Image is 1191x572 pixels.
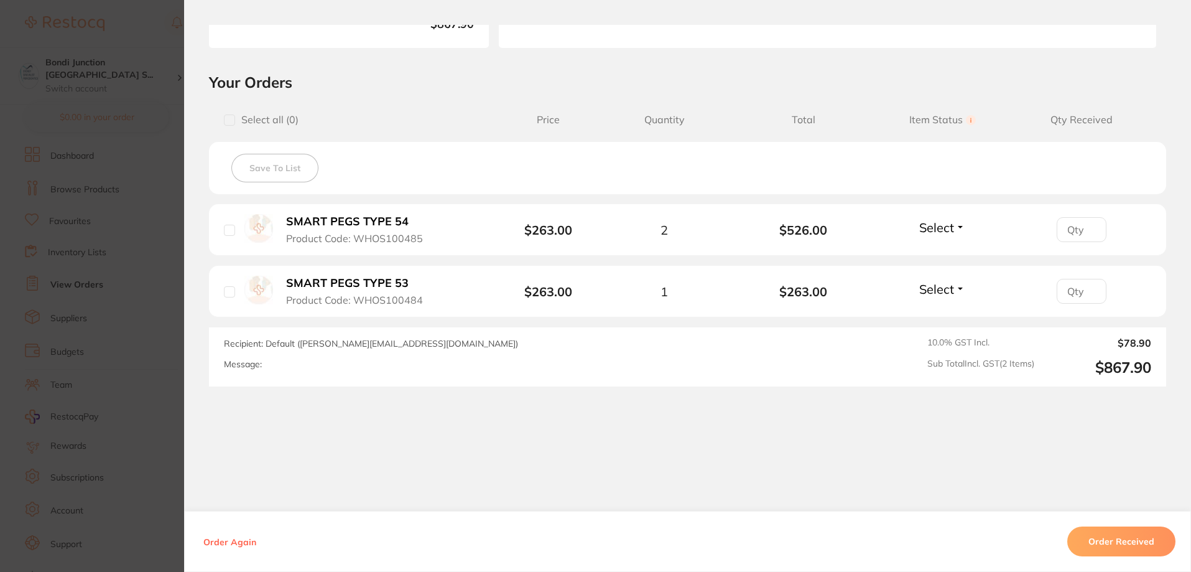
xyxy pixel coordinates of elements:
[1012,114,1151,126] span: Qty Received
[734,114,873,126] span: Total
[235,114,299,126] span: Select all ( 0 )
[1057,279,1106,304] input: Qty
[919,220,954,235] span: Select
[524,284,572,299] b: $263.00
[224,18,344,33] span: Total Value
[734,223,873,237] b: $526.00
[927,337,1034,349] span: 10.0 % GST Incl.
[915,281,969,297] button: Select
[1044,337,1151,349] output: $78.90
[209,73,1166,91] h2: Your Orders
[286,233,423,244] span: Product Code: WHOS100485
[524,222,572,238] b: $263.00
[595,114,734,126] span: Quantity
[919,281,954,297] span: Select
[224,359,262,370] label: Message:
[1057,217,1106,242] input: Qty
[231,154,318,182] button: Save To List
[286,294,423,306] span: Product Code: WHOS100484
[244,214,273,243] img: SMART PEGS TYPE 54
[660,284,668,299] span: 1
[282,276,438,307] button: SMART PEGS TYPE 53 Product Code: WHOS100484
[282,215,438,245] button: SMART PEGS TYPE 54 Product Code: WHOS100485
[660,223,668,237] span: 2
[286,277,409,290] b: SMART PEGS TYPE 53
[502,114,595,126] span: Price
[1044,359,1151,377] output: $867.90
[915,220,969,235] button: Select
[244,276,273,304] img: SMART PEGS TYPE 53
[1067,527,1175,556] button: Order Received
[354,18,474,33] b: $867.90
[224,338,518,349] span: Recipient: Default ( [PERSON_NAME][EMAIL_ADDRESS][DOMAIN_NAME] )
[286,215,409,228] b: SMART PEGS TYPE 54
[927,359,1034,377] span: Sub Total Incl. GST ( 2 Items)
[734,284,873,299] b: $263.00
[873,114,1013,126] span: Item Status
[200,536,260,547] button: Order Again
